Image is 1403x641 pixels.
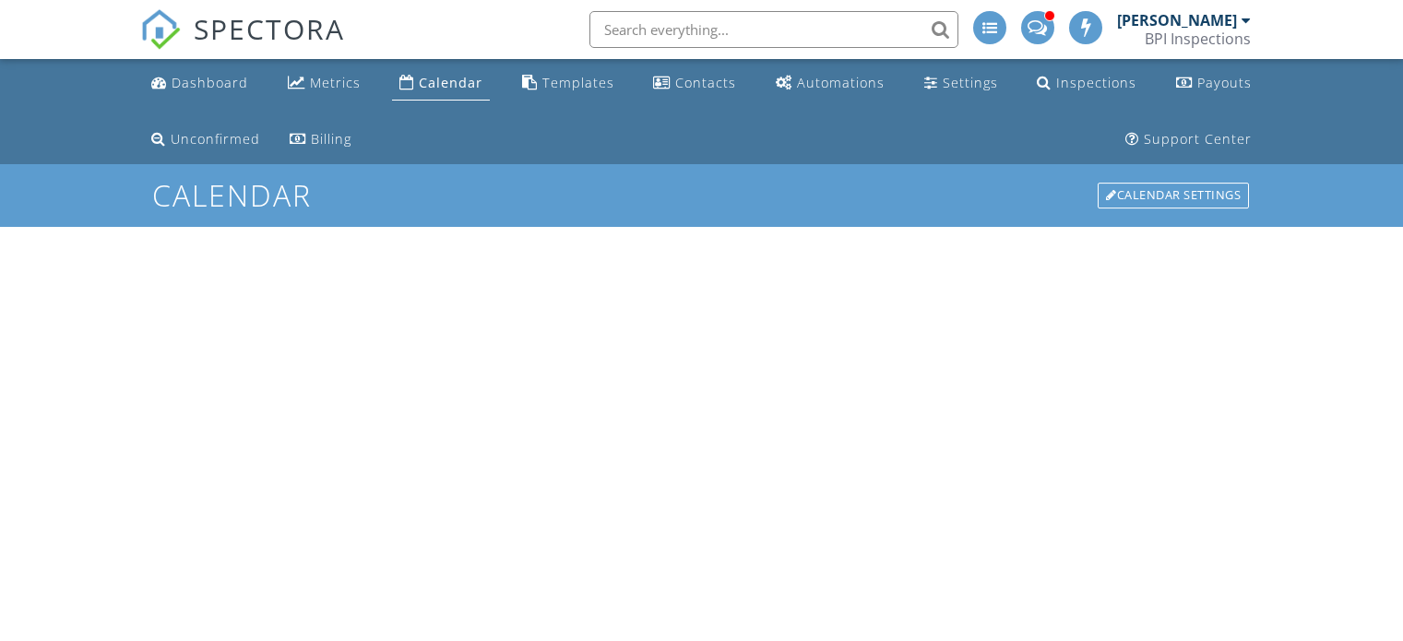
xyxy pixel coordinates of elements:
div: Contacts [675,74,736,91]
div: [PERSON_NAME] [1117,11,1237,30]
a: Automations (Advanced) [768,66,892,101]
a: Payouts [1169,66,1259,101]
div: Payouts [1197,74,1252,91]
div: Unconfirmed [171,130,260,148]
div: Calendar Settings [1098,183,1249,208]
h1: Calendar [152,179,1251,211]
a: Calendar Settings [1096,181,1251,210]
a: Templates [515,66,622,101]
div: Dashboard [172,74,248,91]
div: Templates [542,74,614,91]
a: SPECTORA [140,25,345,64]
a: Metrics [280,66,368,101]
a: Unconfirmed [144,123,268,157]
a: Billing [282,123,359,157]
div: Automations [797,74,885,91]
img: The Best Home Inspection Software - Spectora [140,9,181,50]
a: Dashboard [144,66,256,101]
div: Billing [311,130,351,148]
div: Calendar [419,74,482,91]
div: BPI Inspections [1145,30,1251,48]
a: Support Center [1118,123,1259,157]
a: Calendar [392,66,490,101]
div: Settings [943,74,998,91]
a: Inspections [1029,66,1144,101]
div: Support Center [1144,130,1252,148]
span: SPECTORA [194,9,345,48]
a: Settings [917,66,1005,101]
div: Inspections [1056,74,1136,91]
input: Search everything... [589,11,958,48]
div: Metrics [310,74,361,91]
a: Contacts [646,66,743,101]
